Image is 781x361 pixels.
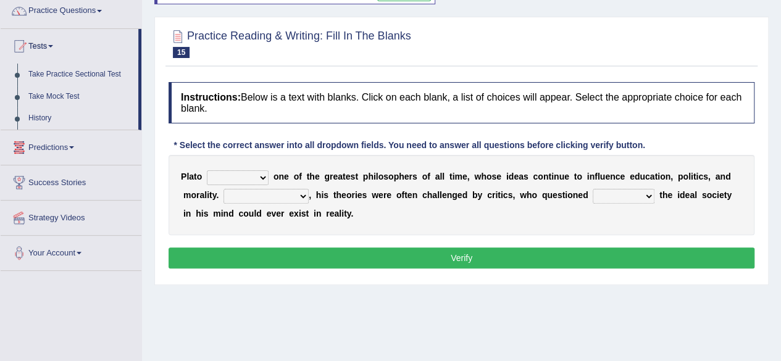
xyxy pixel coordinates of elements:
[383,190,386,200] b: r
[487,172,492,181] b: o
[341,190,346,200] b: e
[404,190,407,200] b: t
[501,190,503,200] b: i
[351,190,354,200] b: r
[326,209,329,218] b: r
[690,190,695,200] b: a
[23,86,138,108] a: Take Mock Test
[427,172,430,181] b: f
[667,190,672,200] b: e
[538,172,543,181] b: o
[183,209,186,218] b: i
[307,172,310,181] b: t
[321,190,324,200] b: i
[299,172,302,181] b: f
[495,190,498,200] b: i
[316,209,322,218] b: n
[437,190,440,200] b: l
[204,190,207,200] b: l
[442,190,447,200] b: e
[181,172,186,181] b: P
[306,209,309,218] b: t
[189,172,194,181] b: a
[324,172,330,181] b: g
[462,190,467,200] b: d
[698,172,703,181] b: c
[309,190,311,200] b: ,
[564,172,569,181] b: e
[519,172,524,181] b: a
[383,172,388,181] b: s
[630,172,635,181] b: e
[346,190,352,200] b: o
[194,172,197,181] b: t
[1,236,141,267] a: Your Account
[432,190,437,200] b: a
[635,172,640,181] b: d
[388,172,394,181] b: o
[378,190,383,200] b: e
[209,190,212,200] b: t
[363,172,369,181] b: p
[407,190,412,200] b: e
[357,190,362,200] b: e
[197,172,203,181] b: o
[512,190,515,200] b: ,
[507,190,512,200] b: s
[299,209,301,218] b: i
[680,190,685,200] b: d
[181,92,241,102] b: Instructions:
[453,172,455,181] b: i
[462,172,467,181] b: e
[213,209,220,218] b: m
[559,172,564,181] b: u
[207,190,209,200] b: i
[702,190,707,200] b: s
[394,172,399,181] b: p
[492,190,495,200] b: r
[1,201,141,231] a: Strategy Videos
[386,190,391,200] b: e
[271,209,276,218] b: v
[717,190,719,200] b: i
[412,190,417,200] b: n
[183,190,191,200] b: m
[276,209,281,218] b: e
[201,209,204,218] b: i
[496,172,501,181] b: e
[551,172,554,181] b: i
[724,190,727,200] b: t
[467,172,470,181] b: ,
[440,172,442,181] b: l
[267,209,272,218] b: e
[427,190,433,200] b: h
[186,209,191,218] b: n
[440,190,442,200] b: l
[640,172,645,181] b: u
[578,190,583,200] b: e
[347,209,351,218] b: y
[334,209,339,218] b: a
[330,209,335,218] b: e
[191,190,196,200] b: o
[654,172,658,181] b: t
[23,64,138,86] a: Take Practice Sectional Test
[173,47,190,58] span: 15
[708,172,711,181] b: ,
[587,172,590,181] b: i
[706,190,712,200] b: o
[678,172,683,181] b: p
[481,172,487,181] b: h
[454,172,462,181] b: m
[186,172,189,181] b: l
[533,172,538,181] b: c
[221,209,223,218] b: i
[520,190,527,200] b: w
[472,190,478,200] b: b
[650,172,655,181] b: a
[727,190,732,200] b: y
[543,172,549,181] b: n
[412,172,417,181] b: s
[524,172,528,181] b: s
[376,172,378,181] b: l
